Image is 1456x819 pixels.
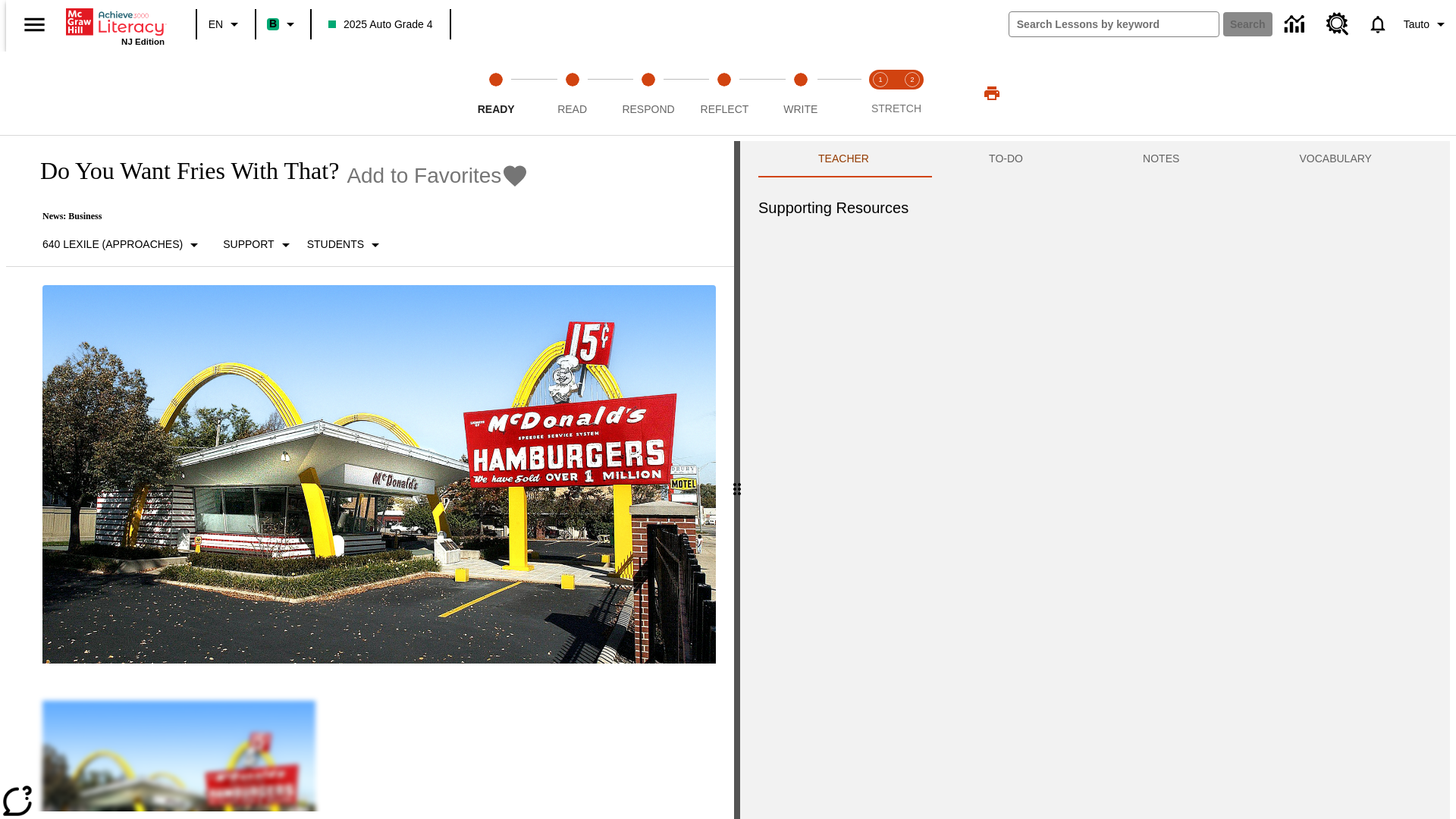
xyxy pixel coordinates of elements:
p: Students [307,237,364,253]
div: reading [6,141,734,811]
button: Select Student [301,231,391,259]
button: VOCABULARY [1239,141,1432,177]
button: Language: EN, Select a language [202,11,250,38]
p: 640 Lexile (Approaches) [42,237,183,253]
span: Read [557,103,587,115]
span: Write [783,103,817,115]
span: STRETCH [871,102,921,115]
div: Instructional Panel Tabs [758,141,1432,177]
span: Tauto [1404,17,1429,33]
button: Select Lexile, 640 Lexile (Approaches) [36,231,209,259]
button: Respond step 3 of 5 [604,52,692,135]
a: Resource Center, Will open in new tab [1317,4,1358,45]
a: Data Center [1276,4,1317,45]
p: News: Business [24,211,529,222]
span: Add to Favorites [347,164,501,188]
span: Ready [478,103,515,115]
span: NJ Edition [121,37,165,46]
button: Teacher [758,141,929,177]
span: 2025 Auto Grade 4 [328,17,433,33]
button: Read step 2 of 5 [528,52,616,135]
button: Scaffolds, Support [217,231,300,259]
span: Reflect [701,103,749,115]
button: Print [968,80,1016,107]
img: One of the first McDonald's stores, with the iconic red sign and golden arches. [42,285,716,664]
text: 1 [878,76,882,83]
a: Notifications [1358,5,1398,44]
button: Ready step 1 of 5 [452,52,540,135]
p: Support [223,237,274,253]
div: activity [740,141,1450,819]
div: Home [66,5,165,46]
input: search field [1009,12,1219,36]
h1: Do You Want Fries With That? [24,157,339,185]
h6: Supporting Resources [758,196,1432,220]
span: B [269,14,277,33]
button: Open side menu [12,2,57,47]
div: Press Enter or Spacebar and then press right and left arrow keys to move the slider [734,141,740,819]
button: Add to Favorites - Do You Want Fries With That? [347,162,529,189]
button: Reflect step 4 of 5 [680,52,768,135]
span: EN [209,17,223,33]
button: Write step 5 of 5 [757,52,845,135]
text: 2 [910,76,914,83]
button: Profile/Settings [1398,11,1456,38]
button: Stretch Read step 1 of 2 [858,52,902,135]
button: TO-DO [929,141,1083,177]
button: Stretch Respond step 2 of 2 [890,52,934,135]
button: NOTES [1083,141,1239,177]
button: Boost Class color is mint green. Change class color [261,11,306,38]
span: Respond [622,103,674,115]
